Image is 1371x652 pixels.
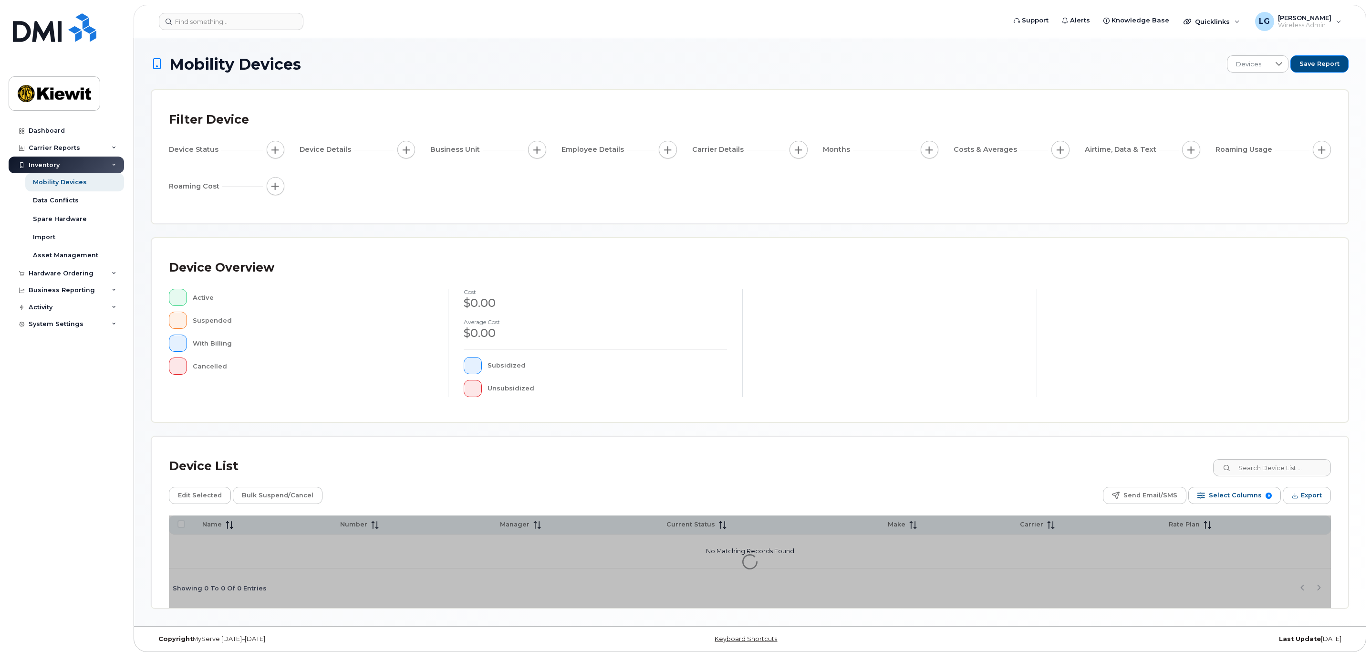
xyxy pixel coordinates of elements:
[169,181,222,191] span: Roaming Cost
[954,145,1020,155] span: Costs & Averages
[193,358,433,375] div: Cancelled
[1188,487,1281,504] button: Select Columns 9
[1103,487,1186,504] button: Send Email/SMS
[692,145,747,155] span: Carrier Details
[169,255,274,280] div: Device Overview
[158,635,193,642] strong: Copyright
[949,635,1349,643] div: [DATE]
[464,319,727,325] h4: Average cost
[169,487,231,504] button: Edit Selected
[178,488,222,503] span: Edit Selected
[169,56,301,73] span: Mobility Devices
[1299,60,1340,68] span: Save Report
[488,380,727,397] div: Unsubsidized
[488,357,727,374] div: Subsidized
[1215,145,1275,155] span: Roaming Usage
[169,107,249,132] div: Filter Device
[1301,488,1322,503] span: Export
[1085,145,1159,155] span: Airtime, Data & Text
[300,145,354,155] span: Device Details
[193,289,433,306] div: Active
[1283,487,1331,504] button: Export
[169,454,239,479] div: Device List
[193,312,433,329] div: Suspended
[193,335,433,352] div: With Billing
[1213,459,1331,476] input: Search Device List ...
[242,488,313,503] span: Bulk Suspend/Cancel
[1123,488,1177,503] span: Send Email/SMS
[1290,55,1349,73] button: Save Report
[464,325,727,341] div: $0.00
[1266,493,1272,499] span: 9
[464,295,727,311] div: $0.00
[1227,56,1270,73] span: Devices
[169,145,221,155] span: Device Status
[715,635,777,642] a: Keyboard Shortcuts
[430,145,483,155] span: Business Unit
[233,487,322,504] button: Bulk Suspend/Cancel
[1209,488,1262,503] span: Select Columns
[464,289,727,295] h4: cost
[561,145,627,155] span: Employee Details
[1279,635,1321,642] strong: Last Update
[151,635,550,643] div: MyServe [DATE]–[DATE]
[823,145,853,155] span: Months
